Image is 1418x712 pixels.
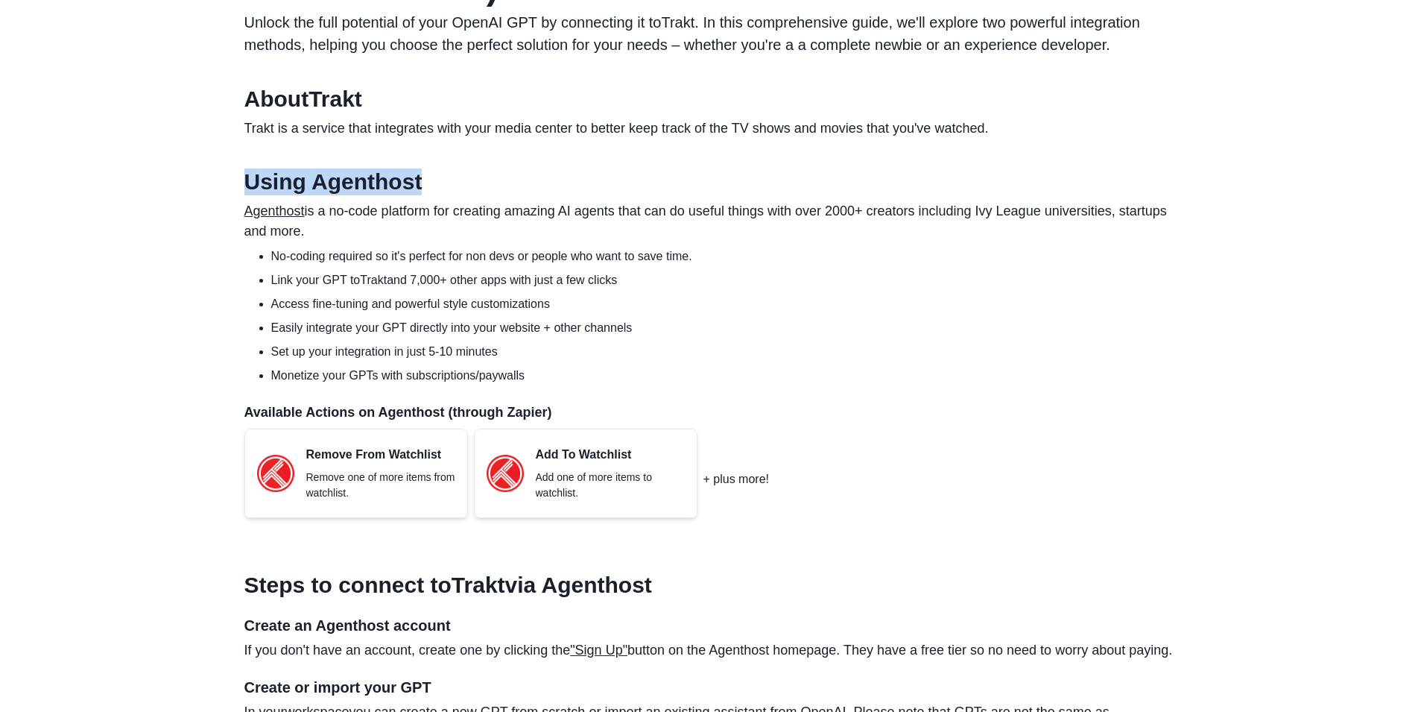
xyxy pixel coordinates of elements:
p: Add To Watchlist [536,446,685,464]
a: "Sign Up" [570,643,627,658]
h4: Create an Agenthost account [244,617,1174,634]
p: Unlock the full potential of your OpenAI GPT by connecting it to Trakt . In this comprehensive gu... [244,11,1174,56]
p: Available Actions on Agenthost (through Zapier) [244,403,1174,423]
a: Agenthost [244,204,305,218]
li: Link your GPT to Trakt and 7,000+ other apps with just a few clicks [271,271,1174,289]
h2: Using Agenthost [244,168,1174,195]
h3: Steps to connect to Trakt via Agenthost [244,572,1174,599]
p: If you don't have an account, create one by clicking the button on the Agenthost homepage. They h... [244,640,1174,661]
p: Add one of more items to watchlist. [536,470,685,501]
h4: Create or import your GPT [244,678,1174,696]
li: Access fine-tuning and powerful style customizations [271,295,1174,313]
p: Remove From Watchlist [306,446,455,464]
p: Trakt is a service that integrates with your media center to better keep track of the TV shows an... [244,119,1174,139]
li: Monetize your GPTs with subscriptions/paywalls [271,367,1174,385]
img: Trakt logo [487,455,524,492]
img: Trakt logo [257,455,294,492]
li: Easily integrate your GPT directly into your website + other channels [271,319,1174,337]
p: + plus more! [703,470,769,488]
li: Set up your integration in just 5-10 minutes [271,343,1174,361]
li: No-coding required so it's perfect for non devs or people who want to save time. [271,248,1174,265]
p: Remove one of more items from watchlist. [306,470,455,501]
h2: About Trakt [244,86,1174,113]
p: is a no-code platform for creating amazing AI agents that can do useful things with over 2000+ cr... [244,201,1174,242]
